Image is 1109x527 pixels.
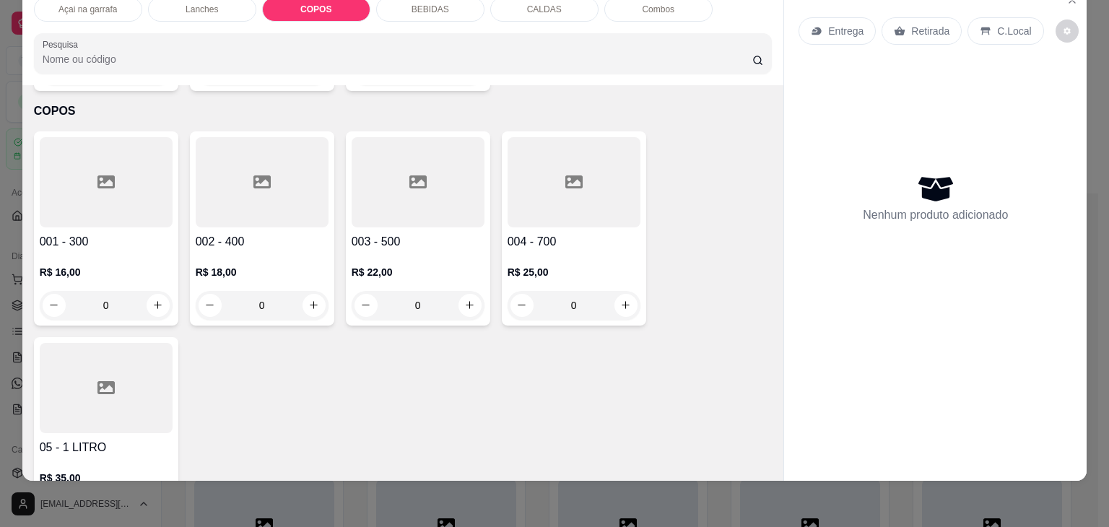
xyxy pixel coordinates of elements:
[510,294,534,317] button: decrease-product-quantity
[614,294,638,317] button: increase-product-quantity
[196,265,329,279] p: R$ 18,00
[508,265,640,279] p: R$ 25,00
[40,265,173,279] p: R$ 16,00
[40,471,173,485] p: R$ 35,00
[199,294,222,317] button: decrease-product-quantity
[352,265,484,279] p: R$ 22,00
[147,294,170,317] button: increase-product-quantity
[186,4,218,15] p: Lanches
[355,294,378,317] button: decrease-product-quantity
[58,4,117,15] p: Açai na garrafa
[352,233,484,251] h4: 003 - 500
[997,24,1031,38] p: C.Local
[34,103,773,120] p: COPOS
[40,439,173,456] h4: 05 - 1 LITRO
[303,294,326,317] button: increase-product-quantity
[642,4,674,15] p: Combos
[412,4,449,15] p: BEBIDAS
[1056,19,1079,43] button: decrease-product-quantity
[458,294,482,317] button: increase-product-quantity
[911,24,949,38] p: Retirada
[527,4,562,15] p: CALDAS
[196,233,329,251] h4: 002 - 400
[863,206,1008,224] p: Nenhum produto adicionado
[508,233,640,251] h4: 004 - 700
[40,233,173,251] h4: 001 - 300
[300,4,331,15] p: COPOS
[43,38,83,51] label: Pesquisa
[43,294,66,317] button: decrease-product-quantity
[43,52,752,66] input: Pesquisa
[828,24,864,38] p: Entrega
